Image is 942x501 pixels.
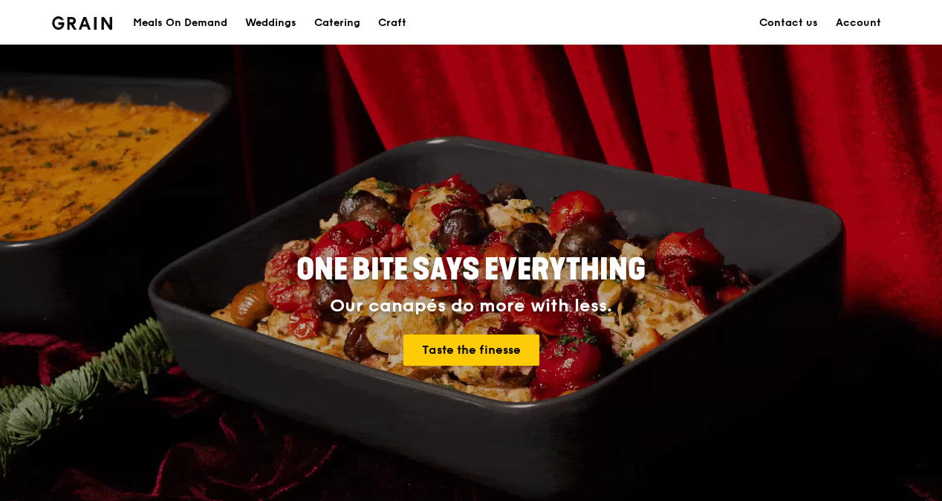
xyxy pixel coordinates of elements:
a: Weddings [236,1,305,45]
img: Grain [52,16,112,30]
div: Meals On Demand [133,1,227,45]
span: ONE BITE SAYS EVERYTHING [296,252,646,288]
a: Account [827,1,890,45]
a: Contact us [750,1,827,45]
div: Catering [314,1,360,45]
div: Our canapés do more with less. [204,296,738,317]
div: Craft [378,1,406,45]
a: Catering [305,1,369,45]
a: Craft [369,1,415,45]
div: Weddings [245,1,296,45]
a: Taste the finesse [403,334,539,366]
